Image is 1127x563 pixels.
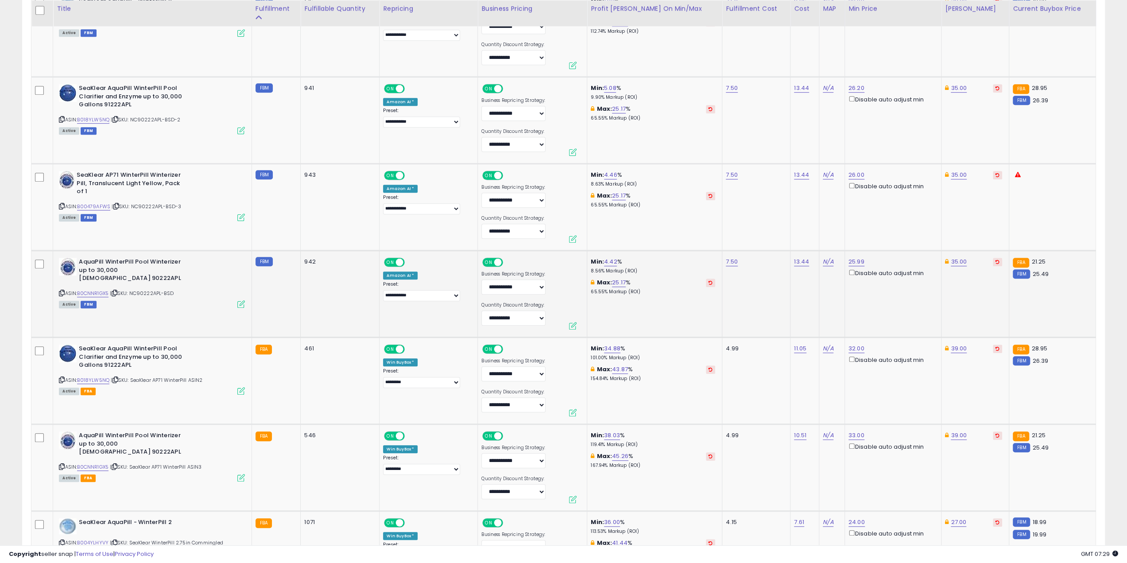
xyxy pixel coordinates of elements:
div: Disable auto adjust min [848,442,934,451]
a: 7.50 [726,171,738,179]
div: Amazon AI * [383,185,418,193]
div: Disable auto adjust min [848,268,934,277]
a: 11.05 [794,344,806,353]
b: Max: [596,191,612,200]
a: 39.00 [951,431,967,440]
a: 7.61 [794,518,804,527]
span: | SKU: NC90222APL-BSD-3 [112,203,181,210]
span: FBA [81,388,96,395]
span: All listings currently available for purchase on Amazon [59,214,79,221]
div: Profit [PERSON_NAME] on Min/Max [591,4,718,13]
small: FBA [256,518,272,528]
small: FBM [1013,517,1030,527]
i: Revert to store-level Dynamic Max Price [995,520,999,524]
div: % [591,84,715,101]
small: FBM [1013,443,1030,452]
p: 112.74% Markup (ROI) [591,28,715,35]
span: OFF [403,346,418,353]
label: Business Repricing Strategy: [481,445,546,451]
span: | SKU: NC90222APL-BSD [110,290,174,297]
a: B018YLW5NQ [77,116,109,124]
div: 943 [304,171,372,179]
a: 26.20 [848,84,864,93]
a: 25.17 [612,105,626,113]
span: ON [483,259,494,266]
span: OFF [403,432,418,440]
a: 4.46 [604,171,617,179]
span: FBM [81,127,97,135]
span: ON [385,85,396,93]
span: 26.39 [1032,357,1048,365]
img: 41QprrIJ4RL._SL40_.jpg [59,345,77,362]
span: | SKU: SeaKlear AP71 WinterPill ASIN2 [111,377,202,384]
div: 942 [304,258,372,266]
b: SeaKlear AquaPill WinterPill Pool Clarifier and Enzyme up to 30,000 Gallons 91222APL [79,345,186,372]
a: 25.17 [612,278,626,287]
a: 38.03 [604,431,620,440]
small: FBA [256,345,272,354]
label: Quantity Discount Strategy: [481,389,546,395]
div: % [591,171,715,187]
div: % [591,431,715,448]
div: % [591,279,715,295]
div: Title [57,4,248,13]
a: N/A [823,518,833,527]
a: 25.99 [848,257,864,266]
b: SeaKlear AquaPill - WinterPill 2 [79,518,186,529]
span: ON [385,519,396,527]
div: 461 [304,345,372,353]
th: The percentage added to the cost of goods (COGS) that forms the calculator for Min & Max prices. [587,0,722,26]
img: 41QprrIJ4RL._SL40_.jpg [59,84,77,102]
div: % [591,192,715,208]
div: 4.99 [726,345,783,353]
small: FBM [256,257,273,266]
i: This overrides the store level Dynamic Max Price for this listing [945,519,949,525]
div: Min Price [848,4,937,13]
b: SeaKlear AquaPill WinterPill Pool Clarifier and Enzyme up to 30,000 Gallons 91222APL [79,84,186,111]
div: ASIN: [59,258,244,307]
label: Business Repricing Strategy: [481,358,546,364]
div: Amazon AI * [383,272,418,280]
span: 21.25 [1031,431,1046,439]
div: Preset: [383,281,471,301]
a: 43.87 [612,365,628,374]
div: Fulfillment Cost [726,4,786,13]
p: 9.90% Markup (ROI) [591,94,715,101]
span: OFF [502,259,516,266]
span: FBM [81,29,97,37]
small: FBA [256,431,272,441]
small: FBM [256,170,273,179]
div: Preset: [383,108,471,128]
a: 35.00 [951,257,967,266]
a: 7.50 [726,257,738,266]
div: Repricing [383,4,474,13]
div: Disable auto adjust min [848,181,934,190]
span: OFF [403,519,418,527]
small: FBM [256,83,273,93]
small: FBM [1013,269,1030,279]
label: Quantity Discount Strategy: [481,42,546,48]
span: ON [483,346,494,353]
a: 26.00 [848,171,864,179]
div: Fulfillment [256,4,297,13]
a: N/A [823,344,833,353]
p: 119.41% Markup (ROI) [591,442,715,448]
b: Max: [596,452,612,460]
b: Min: [591,431,604,439]
a: B0CNNR1GX5 [77,290,108,297]
small: FBA [1013,84,1029,94]
p: 8.56% Markup (ROI) [591,268,715,274]
a: 13.44 [794,257,809,266]
label: Business Repricing Strategy: [481,532,546,538]
span: OFF [502,432,516,440]
div: % [591,345,715,361]
span: All listings currently available for purchase on Amazon [59,29,79,37]
div: Cost [794,4,815,13]
p: 65.55% Markup (ROI) [591,115,715,121]
div: 1071 [304,518,372,526]
small: FBA [1013,345,1029,354]
span: ON [483,519,494,527]
span: OFF [502,172,516,179]
div: Win BuyBox * [383,445,418,453]
div: [PERSON_NAME] [945,4,1005,13]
